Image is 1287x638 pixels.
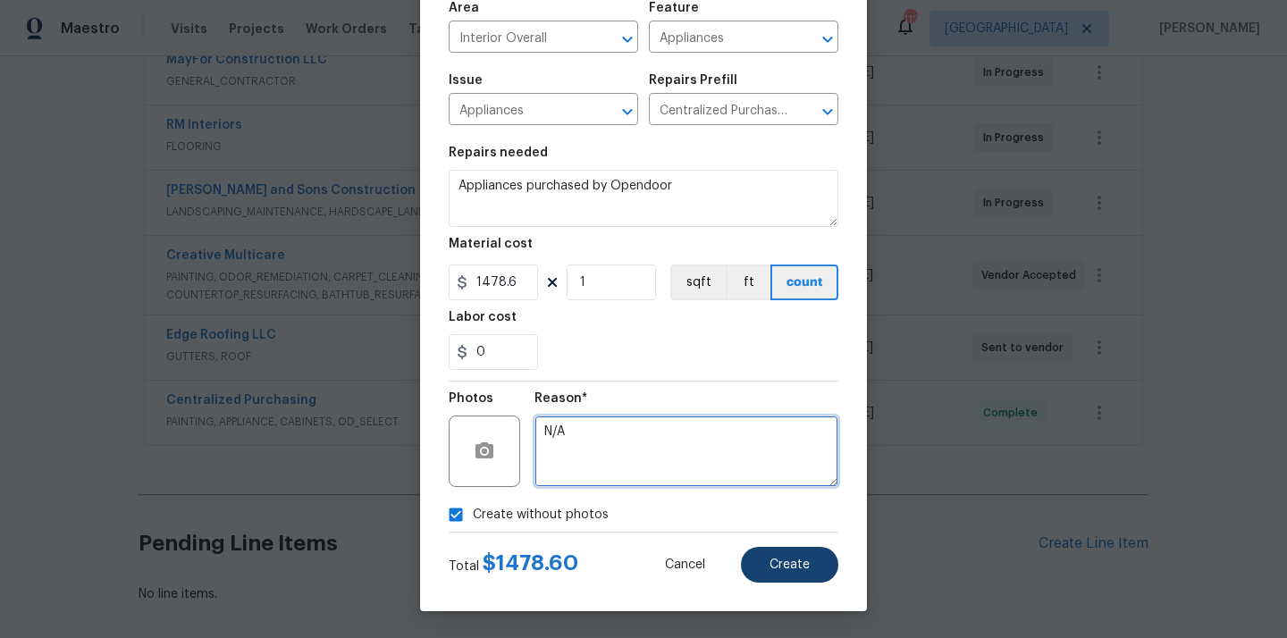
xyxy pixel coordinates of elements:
[449,238,533,250] h5: Material cost
[649,2,699,14] h5: Feature
[726,264,770,300] button: ft
[449,2,479,14] h5: Area
[473,506,609,525] span: Create without photos
[449,147,548,159] h5: Repairs needed
[615,27,640,52] button: Open
[815,99,840,124] button: Open
[649,74,737,87] h5: Repairs Prefill
[449,74,483,87] h5: Issue
[449,392,493,405] h5: Photos
[534,416,838,487] textarea: N/A
[449,170,838,227] textarea: Appliances purchased by Opendoor
[741,547,838,583] button: Create
[815,27,840,52] button: Open
[670,264,726,300] button: sqft
[483,552,578,574] span: $ 1478.60
[534,392,587,405] h5: Reason*
[770,558,810,572] span: Create
[449,554,578,575] div: Total
[615,99,640,124] button: Open
[665,558,705,572] span: Cancel
[449,311,517,323] h5: Labor cost
[770,264,838,300] button: count
[636,547,734,583] button: Cancel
